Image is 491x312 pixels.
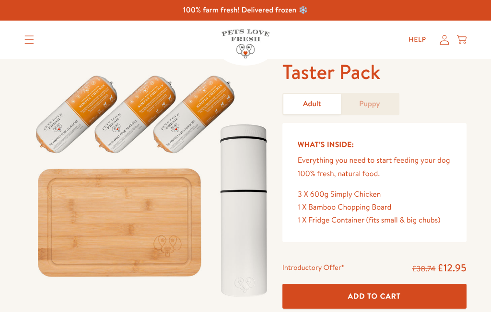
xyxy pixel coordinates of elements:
a: Puppy [341,94,398,114]
a: Help [401,30,434,49]
span: £12.95 [437,261,467,275]
img: Taster Pack - Adult [24,59,282,306]
iframe: Gorgias live chat messenger [443,267,481,302]
h1: Taster Pack [282,59,467,85]
div: Introductory Offer* [282,261,344,276]
span: 1 X Bamboo Chopping Board [298,202,392,212]
h5: What’s Inside: [298,138,451,151]
img: Pets Love Fresh [222,29,269,58]
s: £38.74 [412,264,435,274]
summary: Translation missing: en.sections.header.menu [17,28,42,52]
button: Add To Cart [282,284,467,309]
div: 1 X Fridge Container (fits small & big chubs) [298,214,451,227]
p: Everything you need to start feeding your dog 100% fresh, natural food. [298,154,451,180]
a: Adult [283,94,341,114]
div: 3 X 600g Simply Chicken [298,188,451,201]
span: Add To Cart [348,291,401,301]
